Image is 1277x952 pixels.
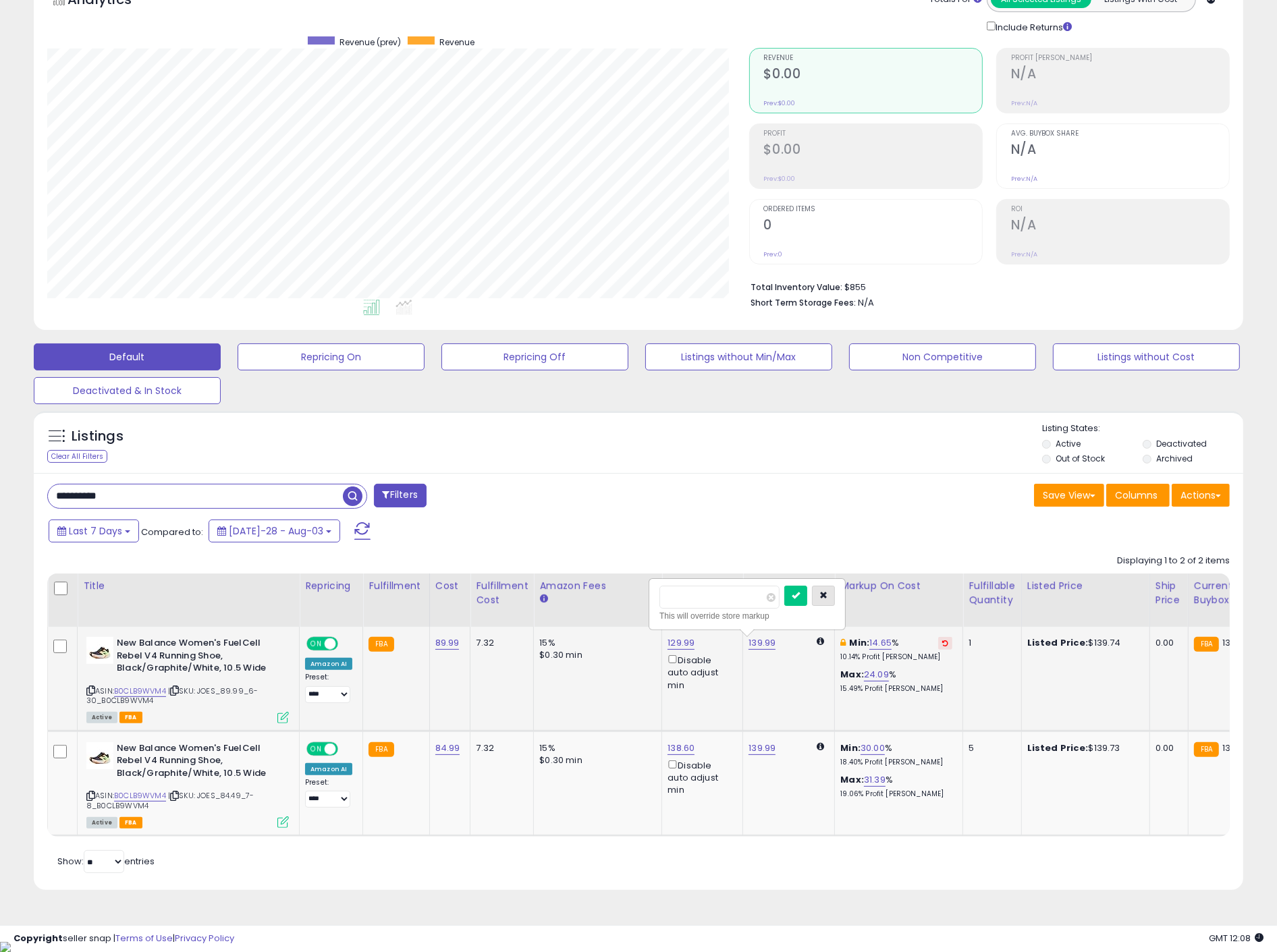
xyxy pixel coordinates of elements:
div: 0.00 [1156,637,1178,649]
span: 139.73 [1222,741,1249,754]
div: Ship Price [1156,579,1183,607]
i: Revert to store-level Min Markup [942,640,948,646]
span: All listings currently available for purchase on Amazon [86,712,117,723]
small: Amazon Fees. [539,593,547,605]
a: 129.99 [668,636,695,650]
div: $0.30 min [539,754,651,766]
b: Min: [840,741,861,754]
span: All listings currently available for purchase on Amazon [86,817,117,829]
div: Cost [435,579,465,593]
div: This will override store markup [659,609,835,623]
li: $855 [751,278,1220,294]
a: 89.99 [435,636,460,650]
b: Min: [850,636,870,649]
div: Amazon AI [305,658,352,670]
a: B0CLB9WVM4 [114,790,166,802]
a: Privacy Policy [175,932,234,945]
span: Show: entries [57,855,155,868]
b: Listed Price: [1027,741,1089,754]
h2: $0.00 [764,66,982,84]
small: Prev: 0 [764,250,783,258]
div: seller snap | | [13,932,234,945]
button: Actions [1172,484,1230,507]
div: Repricing [305,579,357,593]
button: Last 7 Days [49,520,139,542]
span: Profit [764,130,982,138]
span: Compared to: [141,526,203,538]
div: Disable auto adjust min [668,758,732,797]
div: $139.73 [1027,742,1139,754]
span: ON [308,743,325,754]
button: Deactivated & In Stock [34,377,221,404]
img: 31eqrmrSZZL._SL40_.jpg [86,637,113,664]
div: Fulfillment Cost [476,579,528,607]
p: Listing States: [1042,422,1243,435]
label: Out of Stock [1056,453,1105,464]
span: ON [308,638,325,650]
span: Columns [1115,488,1158,502]
div: 5 [969,742,1010,754]
a: 138.60 [668,741,695,755]
a: 30.00 [861,741,885,755]
a: 24.09 [864,668,889,681]
div: 7.32 [476,742,523,754]
b: New Balance Women's FuelCell Rebel V4 Running Shoe, Black/Graphite/White, 10.5 Wide [117,637,281,678]
a: 139.99 [749,741,776,755]
span: | SKU: JOES_89.99_6-30_B0CLB9WVM4 [86,685,258,706]
span: ROI [1011,206,1229,213]
small: FBA [369,742,393,757]
div: Current Buybox Price [1194,579,1264,607]
button: Repricing On [238,343,425,370]
div: Include Returns [977,19,1088,34]
small: Prev: N/A [1011,175,1037,183]
small: FBA [1194,637,1219,652]
div: Fulfillment [369,579,423,593]
div: % [840,637,952,662]
span: Last 7 Days [69,524,122,538]
div: Preset: [305,778,352,808]
a: 139.99 [749,636,776,650]
span: OFF [336,743,358,754]
h5: Listings [72,427,124,446]
span: FBA [119,712,142,723]
div: 7.32 [476,637,523,649]
label: Deactivated [1156,438,1207,449]
a: 84.99 [435,741,460,755]
div: 15% [539,742,651,754]
div: Preset: [305,673,352,703]
p: 10.14% Profit [PERSON_NAME] [840,652,952,662]
span: Ordered Items [764,206,982,213]
h2: $0.00 [764,142,982,160]
span: N/A [859,296,875,309]
b: Listed Price: [1027,636,1089,649]
b: Max: [840,668,864,681]
button: [DATE]-28 - Aug-03 [209,520,340,542]
span: FBA [119,817,142,829]
div: Title [83,579,294,593]
b: Short Term Storage Fees: [751,297,857,308]
div: % [840,742,952,767]
div: Disable auto adjust min [668,652,732,692]
button: Default [34,343,221,370]
small: Prev: N/A [1011,250,1037,258]
div: Listed Price [1027,579,1144,593]
button: Filters [374,484,427,507]
small: FBA [369,637,393,652]
div: $139.74 [1027,637,1139,649]
div: Displaying 1 to 2 of 2 items [1117,555,1230,567]
div: Markup on Cost [840,579,957,593]
h2: N/A [1011,217,1229,235]
span: Revenue [439,36,474,48]
a: 31.39 [864,773,886,787]
img: 31eqrmrSZZL._SL40_.jpg [86,742,113,769]
a: Terms of Use [115,932,173,945]
p: 19.06% Profit [PERSON_NAME] [840,789,952,799]
div: Clear All Filters [47,450,107,463]
strong: Copyright [13,932,63,945]
span: Avg. Buybox Share [1011,130,1229,138]
div: 1 [969,637,1010,649]
div: ASIN: [86,742,289,827]
div: % [840,669,952,694]
small: Prev: $0.00 [764,99,796,107]
div: % [840,774,952,799]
